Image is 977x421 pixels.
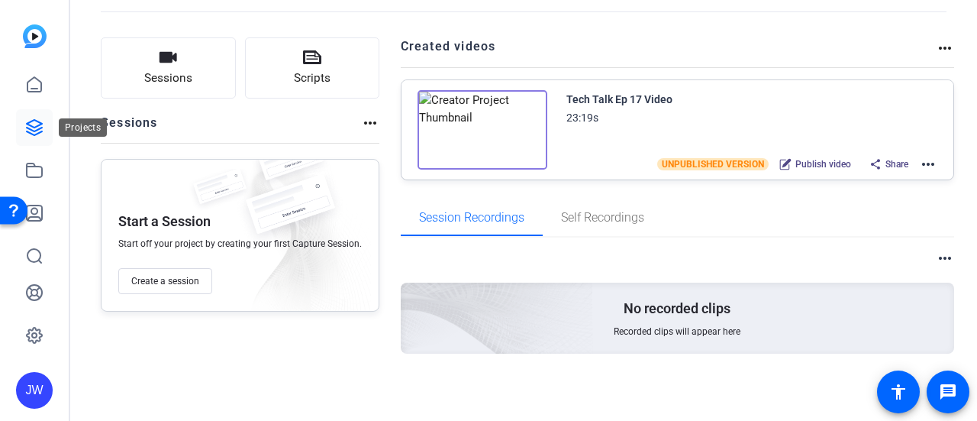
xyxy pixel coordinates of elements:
img: Creator Project Thumbnail [418,90,547,170]
mat-icon: more_horiz [936,39,954,57]
img: fake-session.png [185,169,254,214]
mat-icon: more_horiz [936,249,954,267]
span: Publish video [795,158,851,170]
span: Sessions [144,70,192,87]
mat-icon: more_horiz [361,114,379,132]
p: No recorded clips [624,300,730,318]
div: Tech Talk Ep 17 Video [566,90,672,108]
span: Start off your project by creating your first Capture Session. [118,238,362,250]
button: Sessions [101,37,236,99]
img: embarkstudio-empty-session.png [223,155,371,319]
mat-icon: accessibility [889,383,908,401]
div: Projects [59,118,107,137]
button: Create a session [118,268,212,294]
span: Recorded clips will appear here [614,325,740,338]
span: Self Recordings [561,212,644,224]
img: blue-gradient.svg [23,24,47,48]
p: Start a Session [118,212,211,231]
iframe: Drift Widget Chat Controller [901,345,959,403]
div: 23:19s [566,108,598,127]
mat-icon: more_horiz [919,155,937,173]
span: Scripts [294,70,331,87]
button: Scripts [245,37,380,99]
span: UNPUBLISHED VERSION [657,158,769,170]
h2: Created videos [401,37,937,67]
span: Create a session [131,275,199,287]
span: Share [885,158,908,170]
span: Session Recordings [419,212,524,224]
img: fake-session.png [248,137,332,193]
img: fake-session.png [233,175,347,251]
div: JW [16,372,53,409]
h2: Sessions [101,114,158,143]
